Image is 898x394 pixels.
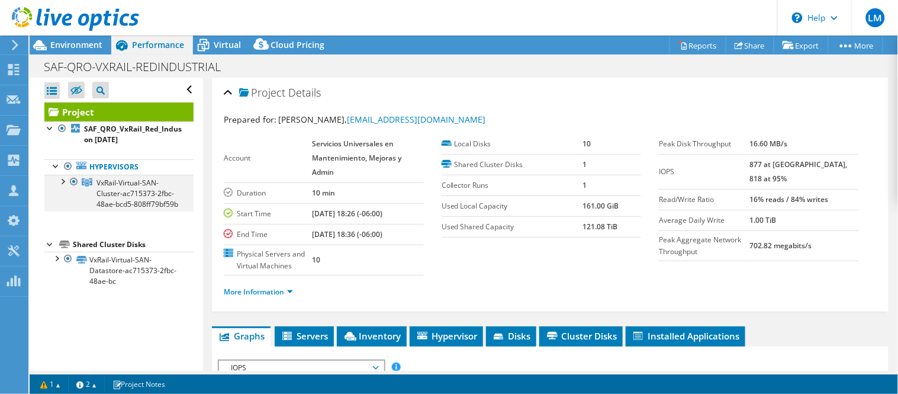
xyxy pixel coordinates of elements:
label: Duration [224,187,312,199]
b: [DATE] 18:36 (-06:00) [312,229,382,239]
a: [EMAIL_ADDRESS][DOMAIN_NAME] [347,114,485,125]
label: Start Time [224,208,312,220]
a: SAF_QRO_VxRail_Red_Indus on [DATE] [44,121,194,148]
label: Peak Aggregate Network Throughput [659,234,749,258]
span: IOPS [225,361,377,375]
b: Servicios Universales en Mantenimiento, Mejoras y Admin [312,139,401,177]
svg: \n [792,12,803,23]
label: IOPS [659,166,749,178]
span: Installed Applications [632,330,739,342]
a: 1 [32,377,69,392]
span: Inventory [343,330,401,342]
a: 2 [68,377,105,392]
a: VxRail-Virtual-SAN-Cluster-ac715373-2fbc-48ae-bcd5-808ff79bf59b [44,175,194,212]
span: Details [288,85,321,100]
span: Disks [492,330,530,342]
span: Virtual [214,39,241,50]
label: Local Disks [442,138,583,150]
b: 16.60 MB/s [750,139,788,149]
span: LM [866,8,885,27]
a: VxRail-Virtual-SAN-Datastore-ac715373-2fbc-48ae-bc [44,252,194,289]
b: 877 at [GEOGRAPHIC_DATA], 818 at 95% [750,159,848,184]
span: Servers [281,330,328,342]
b: 702.82 megabits/s [750,241,812,251]
a: Project Notes [104,377,173,392]
label: Shared Cluster Disks [442,159,583,171]
div: Shared Cluster Disks [73,238,194,252]
span: Cloud Pricing [271,39,324,50]
span: Performance [132,39,184,50]
b: 16% reads / 84% writes [750,194,829,204]
label: Physical Servers and Virtual Machines [224,248,312,272]
span: Environment [50,39,102,50]
a: Export [774,36,829,55]
a: More [828,36,883,55]
b: 1 [583,180,587,190]
span: Cluster Disks [545,330,617,342]
label: Average Daily Write [659,214,749,226]
a: More Information [224,287,293,297]
a: Project [44,102,194,121]
a: Hypervisors [44,159,194,175]
label: Peak Disk Throughput [659,138,749,150]
b: 10 [312,255,320,265]
b: 10 min [312,188,335,198]
b: 1 [583,159,587,169]
label: End Time [224,229,312,241]
h1: SAF-QRO-VXRAIL-REDINDUSTRIAL [38,60,239,73]
label: Prepared for: [224,114,276,125]
span: Graphs [218,330,265,342]
b: SAF_QRO_VxRail_Red_Indus on [DATE] [84,124,182,145]
a: Share [726,36,774,55]
label: Used Shared Capacity [442,221,583,233]
b: [DATE] 18:26 (-06:00) [312,209,382,219]
b: 10 [583,139,591,149]
label: Read/Write Ratio [659,194,749,206]
label: Collector Runs [442,180,583,191]
label: Account [224,152,312,164]
span: VxRail-Virtual-SAN-Cluster-ac715373-2fbc-48ae-bcd5-808ff79bf59b [96,178,178,209]
a: Reports [670,36,726,55]
b: 161.00 GiB [583,201,619,211]
label: Used Local Capacity [442,200,583,212]
span: Hypervisor [416,330,477,342]
b: 1.00 TiB [750,215,777,225]
b: 121.08 TiB [583,222,618,232]
span: [PERSON_NAME], [278,114,485,125]
span: Project [239,87,285,99]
